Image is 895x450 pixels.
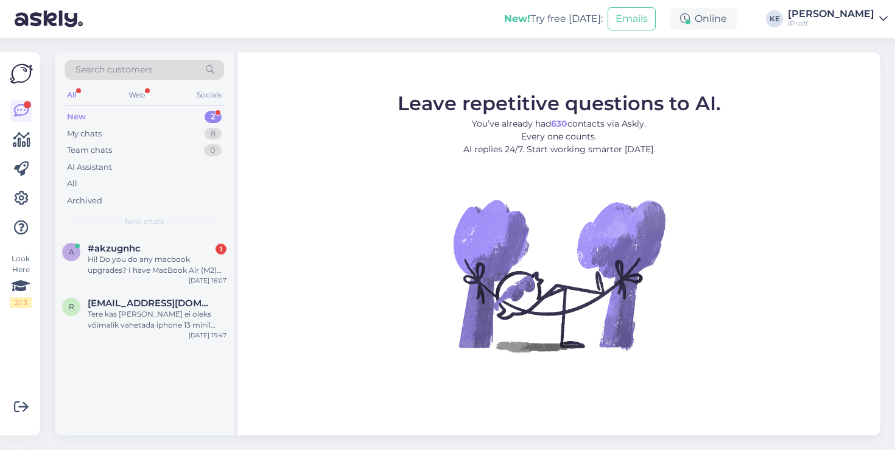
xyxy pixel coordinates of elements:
[69,302,74,311] span: R
[551,118,567,129] b: 630
[69,247,74,256] span: a
[398,91,721,115] span: Leave repetitive questions to AI.
[10,253,32,308] div: Look Here
[67,111,86,123] div: New
[88,243,141,254] span: #akzugnhc
[88,309,226,331] div: Tere kas [PERSON_NAME] ei oleks võimalik vahetada iphone 13 minil [PERSON_NAME] kas te vahetate n...
[67,144,112,156] div: Team chats
[88,254,226,276] div: Hi! Do you do any macbook upgrades? I have MacBook Air (M2) with 8GB RAM, and 512 GB SSD. I'd lov...
[216,244,226,255] div: 1
[75,63,153,76] span: Search customers
[205,128,222,140] div: 8
[189,331,226,340] div: [DATE] 15:47
[10,297,32,308] div: 2 / 3
[204,144,222,156] div: 0
[788,19,874,29] div: iProff
[788,9,888,29] a: [PERSON_NAME]iProff
[67,178,77,190] div: All
[125,216,164,227] span: New chats
[766,10,783,27] div: KE
[126,87,147,103] div: Web
[67,128,102,140] div: My chats
[504,13,530,24] b: New!
[449,166,669,385] img: No Chat active
[189,276,226,285] div: [DATE] 16:07
[10,62,33,85] img: Askly Logo
[788,9,874,19] div: [PERSON_NAME]
[67,195,102,207] div: Archived
[88,298,214,309] span: Ranelluht@gmail.com
[65,87,79,103] div: All
[398,118,721,156] p: You’ve already had contacts via Askly. Every one counts. AI replies 24/7. Start working smarter [...
[608,7,656,30] button: Emails
[67,161,112,174] div: AI Assistant
[670,8,737,30] div: Online
[194,87,224,103] div: Socials
[205,111,222,123] div: 2
[504,12,603,26] div: Try free [DATE]:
